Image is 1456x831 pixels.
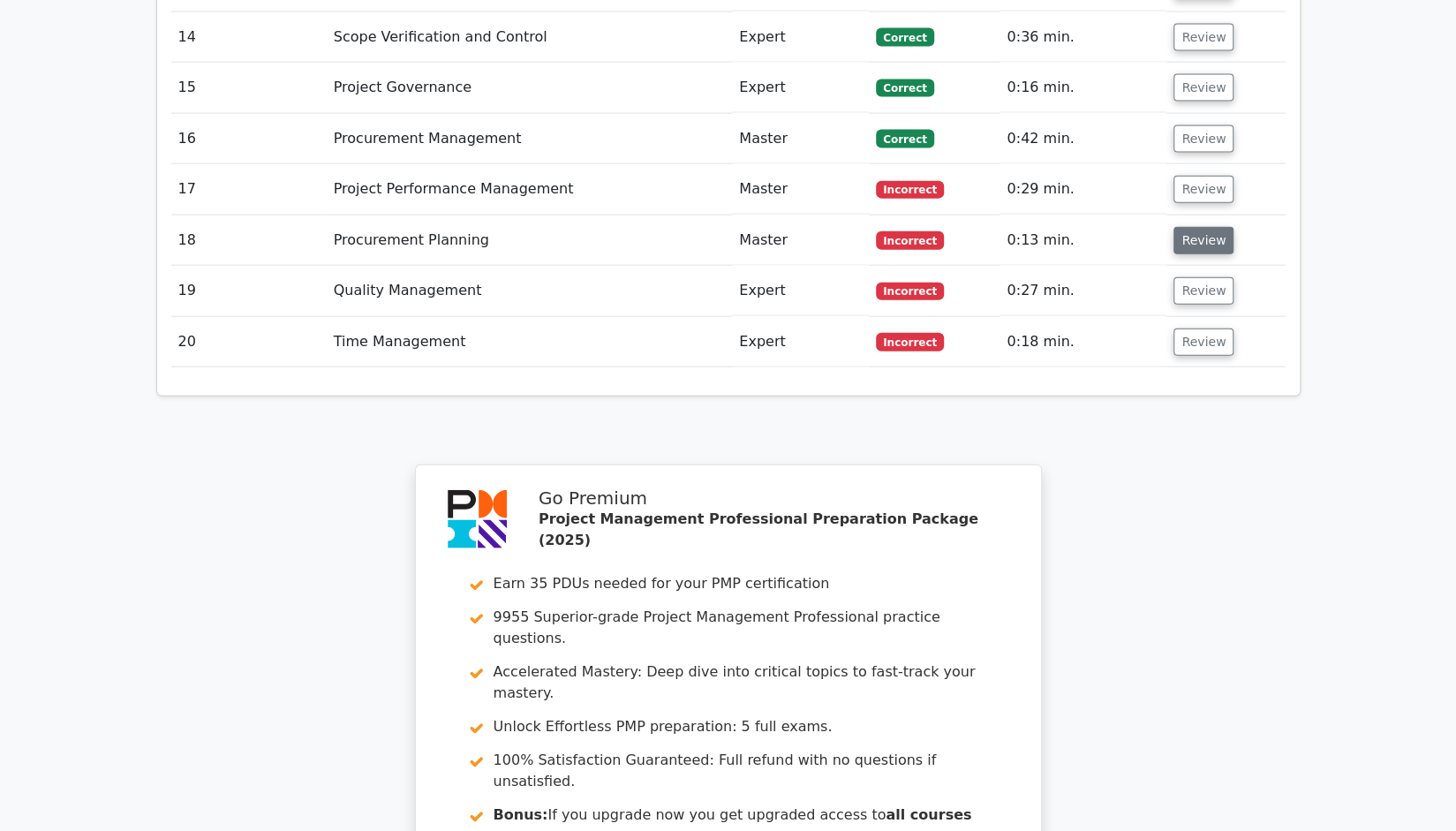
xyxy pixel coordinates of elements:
td: 0:29 min. [1000,164,1166,215]
td: 17 [171,164,327,215]
td: 18 [171,215,327,266]
button: Review [1173,329,1233,356]
td: Expert [732,317,869,367]
span: Correct [876,28,933,46]
td: Quality Management [327,266,733,316]
td: Scope Verification and Control [327,12,733,63]
span: Incorrect [876,231,944,249]
td: Expert [732,12,869,63]
button: Review [1173,24,1233,51]
td: 19 [171,266,327,316]
td: Project Governance [327,63,733,113]
td: Expert [732,266,869,316]
td: 0:13 min. [1000,215,1166,266]
td: Master [732,164,869,215]
td: Master [732,215,869,266]
button: Review [1173,74,1233,102]
td: Project Performance Management [327,164,733,215]
td: 16 [171,114,327,164]
td: 0:16 min. [1000,63,1166,113]
td: 0:42 min. [1000,114,1166,164]
span: Correct [876,130,933,147]
td: 0:36 min. [1000,12,1166,63]
td: 0:27 min. [1000,266,1166,316]
span: Correct [876,79,933,97]
td: Master [732,114,869,164]
td: 14 [171,12,327,63]
td: 15 [171,63,327,113]
td: Procurement Management [327,114,733,164]
span: Incorrect [876,333,944,351]
span: Incorrect [876,283,944,300]
td: Procurement Planning [327,215,733,266]
span: Incorrect [876,181,944,199]
button: Review [1173,277,1233,305]
button: Review [1173,227,1233,254]
td: Expert [732,63,869,113]
button: Review [1173,125,1233,153]
td: 20 [171,317,327,367]
td: Time Management [327,317,733,367]
td: 0:18 min. [1000,317,1166,367]
button: Review [1173,176,1233,203]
